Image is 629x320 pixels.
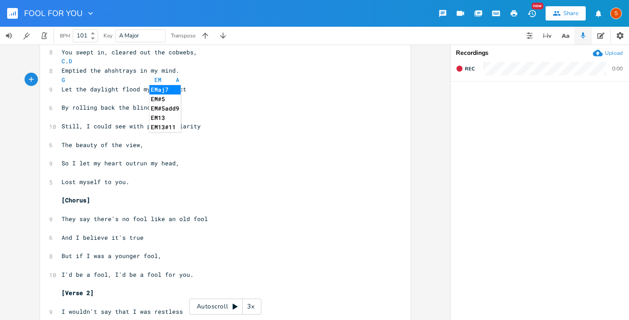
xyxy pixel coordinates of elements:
[62,122,201,130] span: Still, I could see with perfect clarity
[149,94,181,104] li: EM#5
[62,48,197,56] span: You swept in, cleared out the cobwebs,
[62,178,129,186] span: Lost myself to you.
[452,62,478,76] button: Rec
[456,50,624,56] div: Recordings
[189,299,261,315] div: Autoscroll
[465,66,475,72] span: Rec
[610,3,622,24] button: S
[171,33,195,38] div: Transpose
[103,33,112,38] div: Key
[154,76,161,84] span: EM
[149,104,181,113] li: EM#5add9
[62,215,208,223] span: They say there's no fool like an old fool
[62,234,144,242] span: And I believe it's true
[149,123,181,132] li: EM13#11
[605,49,623,57] div: Upload
[563,9,579,17] div: Share
[612,66,623,71] div: 0:00
[546,6,586,21] button: Share
[60,33,70,38] div: BPM
[593,48,623,58] button: Upload
[119,32,139,40] span: A Major
[62,271,194,279] span: I'd be a fool, I'd be a fool for you.
[532,3,543,9] div: New
[523,5,541,21] button: New
[24,9,83,17] span: FOOL FOR YOU
[62,289,94,297] span: [Verse 2]
[62,141,144,149] span: The beauty of the view,
[62,252,161,260] span: But if I was a younger fool,
[62,57,65,65] span: C
[172,39,176,47] span: C
[62,196,90,204] span: [Chorus]
[149,113,181,123] li: EM13
[610,8,622,19] div: Spike Lancaster + Ernie Whalley
[69,57,72,65] span: D
[243,299,259,315] div: 3x
[179,39,183,47] span: D
[62,103,151,111] span: By rolling back the blind
[149,85,181,94] li: EMaj7
[62,85,186,93] span: Let the daylight flood my intellect
[62,39,65,47] span: G
[62,159,179,167] span: So I let my heart outrun my head,
[62,308,183,316] span: I wouldn't say that I was restless
[62,76,65,84] span: G
[176,76,179,84] span: A
[62,57,72,65] span: .
[62,66,179,74] span: Emptied the ahshtrays in my mind.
